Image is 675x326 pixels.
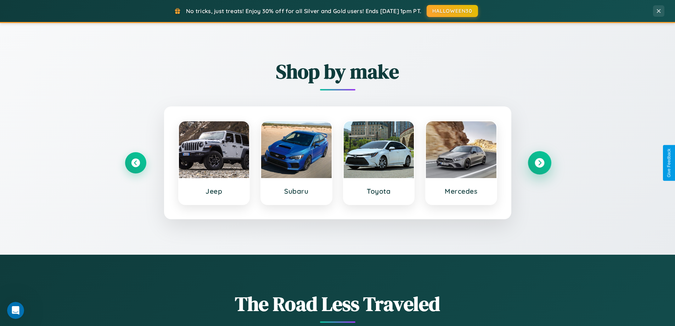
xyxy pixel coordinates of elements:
iframe: Intercom live chat [7,302,24,319]
div: Give Feedback [666,149,671,177]
button: HALLOWEEN30 [427,5,478,17]
span: No tricks, just treats! Enjoy 30% off for all Silver and Gold users! Ends [DATE] 1pm PT. [186,7,421,15]
h3: Mercedes [433,187,489,195]
h1: The Road Less Traveled [125,290,550,317]
h3: Subaru [268,187,325,195]
h3: Toyota [351,187,407,195]
h3: Jeep [186,187,242,195]
h2: Shop by make [125,58,550,85]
